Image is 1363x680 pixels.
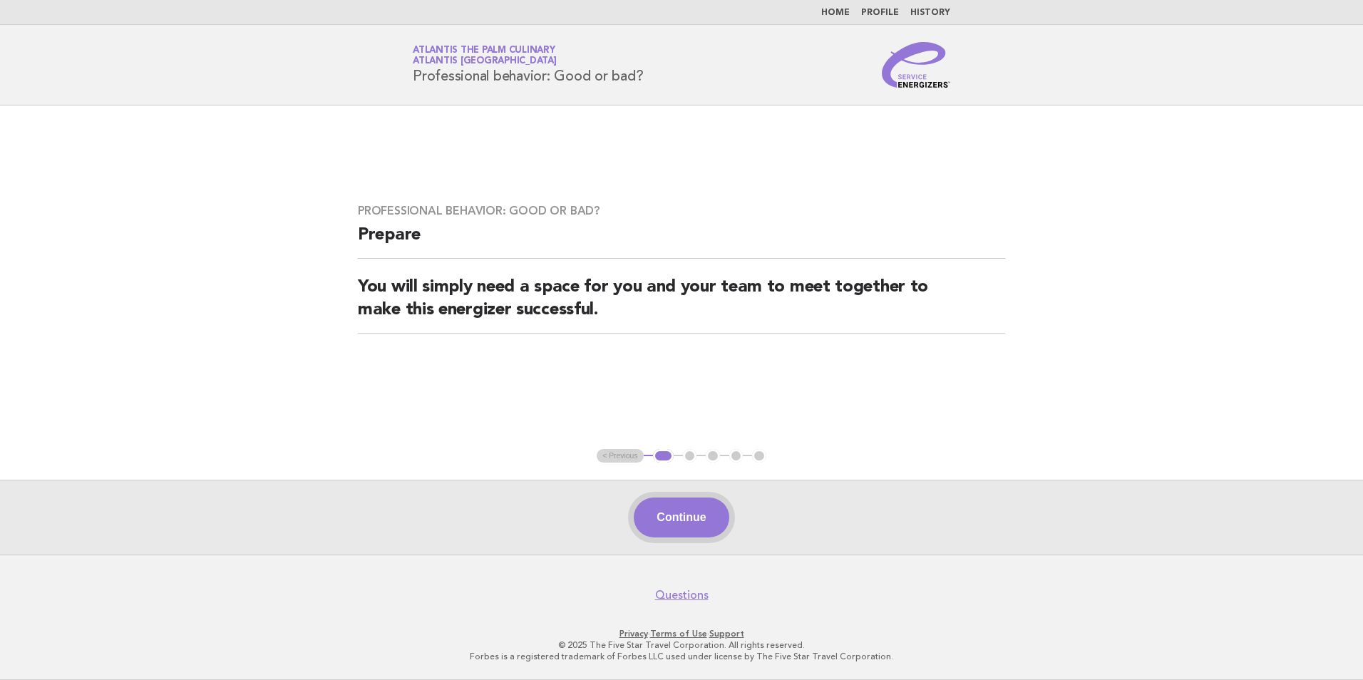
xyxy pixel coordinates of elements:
[245,628,1118,639] p: · ·
[245,651,1118,662] p: Forbes is a registered trademark of Forbes LLC used under license by The Five Star Travel Corpora...
[245,639,1118,651] p: © 2025 The Five Star Travel Corporation. All rights reserved.
[358,276,1005,334] h2: You will simply need a space for you and your team to meet together to make this energizer succes...
[413,46,557,66] a: Atlantis The Palm CulinaryAtlantis [GEOGRAPHIC_DATA]
[709,629,744,639] a: Support
[413,46,643,83] h1: Professional behavior: Good or bad?
[413,57,557,66] span: Atlantis [GEOGRAPHIC_DATA]
[861,9,899,17] a: Profile
[650,629,707,639] a: Terms of Use
[910,9,950,17] a: History
[821,9,850,17] a: Home
[882,42,950,88] img: Service Energizers
[653,449,674,463] button: 1
[634,498,729,537] button: Continue
[655,588,709,602] a: Questions
[358,224,1005,259] h2: Prepare
[619,629,648,639] a: Privacy
[358,204,1005,218] h3: Professional behavior: Good or bad?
